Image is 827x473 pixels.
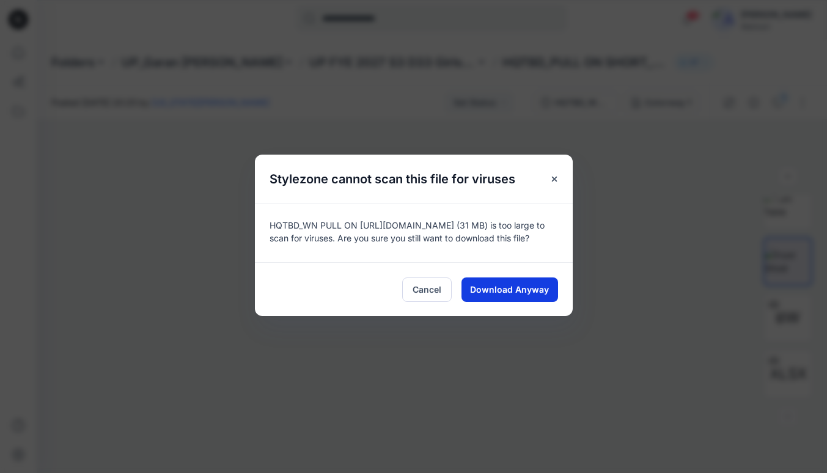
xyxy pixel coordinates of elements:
button: Close [543,168,565,190]
div: HQTBD_WN PULL ON [URL][DOMAIN_NAME] (31 MB) is too large to scan for viruses. Are you sure you st... [255,204,573,262]
button: Download Anyway [461,277,558,302]
button: Cancel [402,277,452,302]
span: Download Anyway [470,283,549,296]
h5: Stylezone cannot scan this file for viruses [255,155,530,204]
span: Cancel [413,283,441,296]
